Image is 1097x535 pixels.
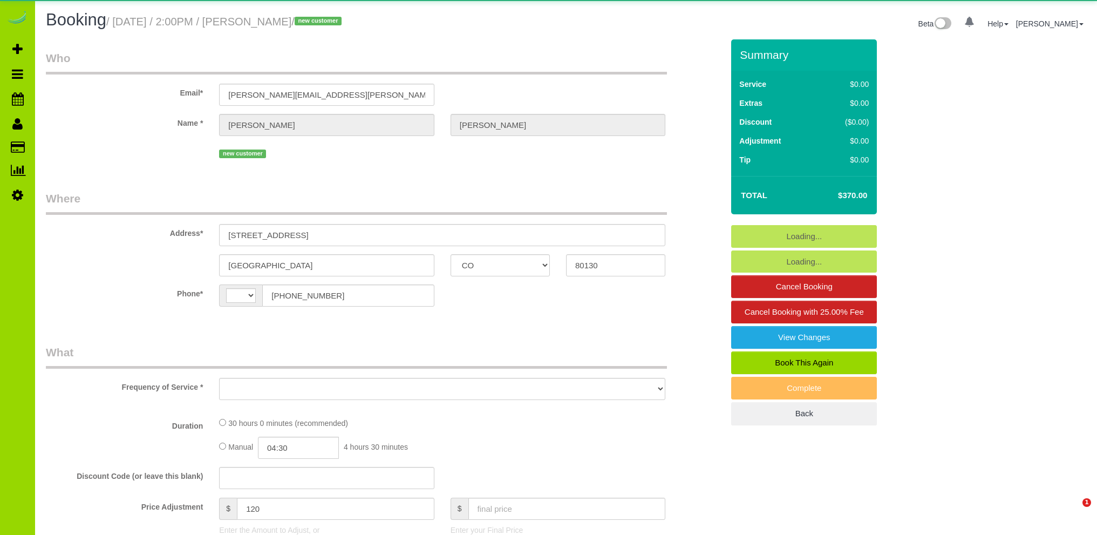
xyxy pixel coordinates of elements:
[228,419,348,428] span: 30 hours 0 minutes (recommended)
[451,114,665,136] input: Last Name*
[46,50,667,75] legend: Who
[822,79,869,90] div: $0.00
[291,16,345,28] span: /
[806,191,867,200] h4: $370.00
[38,114,211,128] label: Name *
[106,16,345,28] small: / [DATE] / 2:00PM / [PERSON_NAME]
[295,17,342,25] span: new customer
[46,344,667,369] legend: What
[468,498,666,520] input: final price
[219,84,434,106] input: Email*
[228,443,253,451] span: Manual
[934,17,951,31] img: New interface
[745,307,864,316] span: Cancel Booking with 25.00% Fee
[822,136,869,146] div: $0.00
[731,402,877,425] a: Back
[38,378,211,392] label: Frequency of Service *
[219,150,266,158] span: new customer
[1016,19,1084,28] a: [PERSON_NAME]
[219,254,434,276] input: City*
[38,498,211,512] label: Price Adjustment
[741,191,767,200] strong: Total
[1060,498,1086,524] iframe: Intercom live chat
[451,498,468,520] span: $
[38,285,211,299] label: Phone*
[1082,498,1091,507] span: 1
[219,114,434,136] input: First Name*
[219,498,237,520] span: $
[38,417,211,431] label: Duration
[731,301,877,323] a: Cancel Booking with 25.00% Fee
[6,11,28,26] img: Automaid Logo
[739,136,781,146] label: Adjustment
[987,19,1009,28] a: Help
[46,191,667,215] legend: Where
[731,326,877,349] a: View Changes
[38,224,211,239] label: Address*
[262,285,434,307] input: Phone*
[822,117,869,127] div: ($0.00)
[740,49,871,61] h3: Summary
[739,117,772,127] label: Discount
[731,351,877,374] a: Book This Again
[566,254,665,276] input: Zip Code*
[344,443,408,451] span: 4 hours 30 minutes
[38,84,211,98] label: Email*
[38,467,211,482] label: Discount Code (or leave this blank)
[731,275,877,298] a: Cancel Booking
[739,154,751,165] label: Tip
[739,98,762,109] label: Extras
[46,10,106,29] span: Booking
[918,19,952,28] a: Beta
[822,154,869,165] div: $0.00
[739,79,766,90] label: Service
[822,98,869,109] div: $0.00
